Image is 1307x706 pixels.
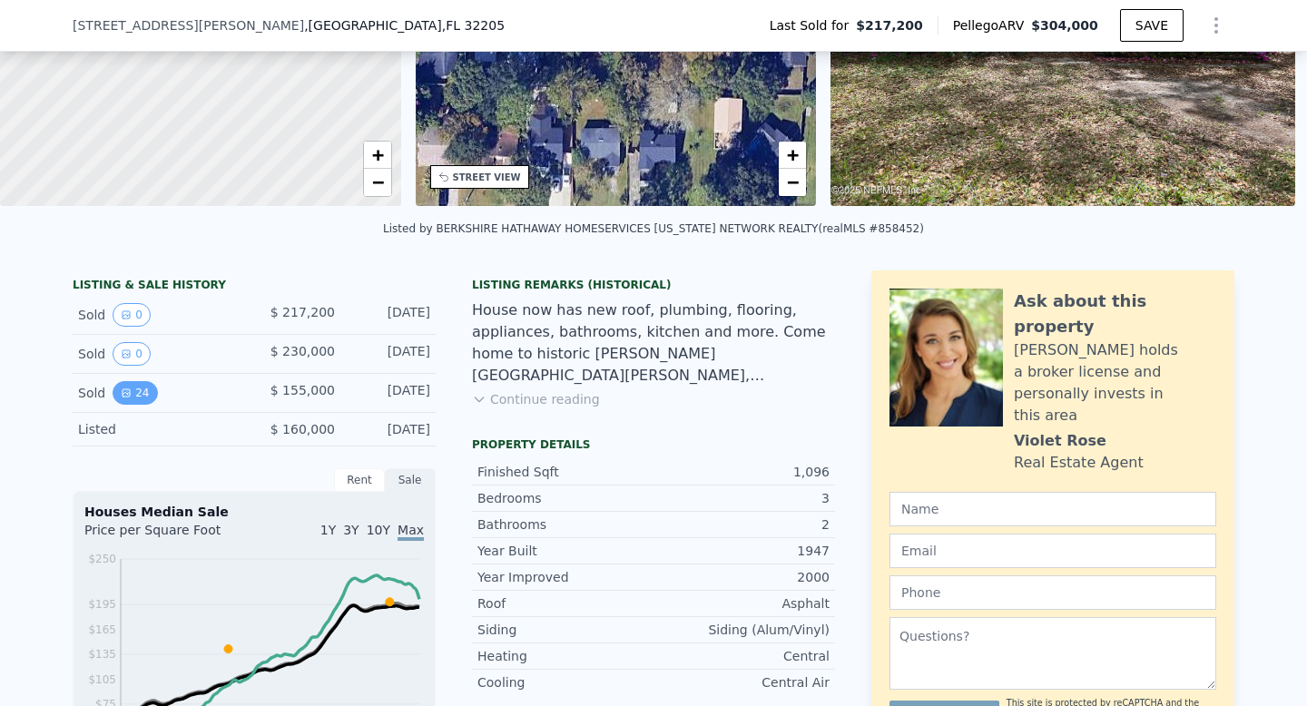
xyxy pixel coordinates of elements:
div: Property details [472,437,835,452]
span: Max [398,523,424,541]
span: − [371,171,383,193]
div: Price per Square Foot [84,521,254,550]
button: Show Options [1198,7,1234,44]
div: [DATE] [349,381,430,405]
span: $ 155,000 [270,383,335,397]
button: SAVE [1120,9,1184,42]
div: [DATE] [349,420,430,438]
div: Ask about this property [1014,289,1216,339]
div: [PERSON_NAME] holds a broker license and personally invests in this area [1014,339,1216,427]
div: Violet Rose [1014,430,1106,452]
div: Finished Sqft [477,463,653,481]
div: 1,096 [653,463,830,481]
button: View historical data [113,381,157,405]
div: Siding [477,621,653,639]
button: View historical data [113,342,151,366]
tspan: $165 [88,623,116,636]
div: STREET VIEW [453,171,521,184]
span: $ 160,000 [270,422,335,436]
span: [STREET_ADDRESS][PERSON_NAME] [73,16,304,34]
div: Year Built [477,542,653,560]
tspan: $195 [88,598,116,611]
span: 10Y [367,523,390,537]
div: Cooling [477,673,653,691]
span: , FL 32205 [442,18,505,33]
div: Sold [78,342,240,366]
div: [DATE] [349,342,430,366]
div: Central Air [653,673,830,691]
div: Sold [78,381,240,405]
button: Continue reading [472,390,600,408]
span: Last Sold for [770,16,857,34]
span: $217,200 [856,16,923,34]
div: Bathrooms [477,515,653,534]
div: Rent [334,468,385,492]
div: Sale [385,468,436,492]
button: View historical data [113,303,151,327]
span: 3Y [343,523,359,537]
input: Email [889,534,1216,568]
span: $ 230,000 [270,344,335,358]
input: Phone [889,575,1216,610]
div: Sold [78,303,240,327]
div: Listing Remarks (Historical) [472,278,835,292]
div: Real Estate Agent [1014,452,1144,474]
div: Heating [477,647,653,665]
tspan: $135 [88,648,116,661]
tspan: $250 [88,553,116,565]
span: + [787,143,799,166]
div: Bedrooms [477,489,653,507]
div: 2000 [653,568,830,586]
span: , [GEOGRAPHIC_DATA] [304,16,505,34]
a: Zoom in [779,142,806,169]
span: − [787,171,799,193]
span: 1Y [320,523,336,537]
div: Asphalt [653,594,830,613]
span: $ 217,200 [270,305,335,319]
div: 2 [653,515,830,534]
div: Central [653,647,830,665]
a: Zoom out [364,169,391,196]
a: Zoom in [364,142,391,169]
div: LISTING & SALE HISTORY [73,278,436,296]
div: Roof [477,594,653,613]
div: House now has new roof, plumbing, flooring, appliances, bathrooms, kitchen and more. Come home to... [472,299,835,387]
div: Siding (Alum/Vinyl) [653,621,830,639]
div: [DATE] [349,303,430,327]
span: Pellego ARV [953,16,1032,34]
span: $304,000 [1031,18,1098,33]
div: Year Improved [477,568,653,586]
a: Zoom out [779,169,806,196]
div: Listed [78,420,240,438]
div: 1947 [653,542,830,560]
span: + [371,143,383,166]
div: 3 [653,489,830,507]
tspan: $105 [88,673,116,686]
div: Listed by BERKSHIRE HATHAWAY HOMESERVICES [US_STATE] NETWORK REALTY (realMLS #858452) [383,222,924,235]
input: Name [889,492,1216,526]
div: Houses Median Sale [84,503,424,521]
